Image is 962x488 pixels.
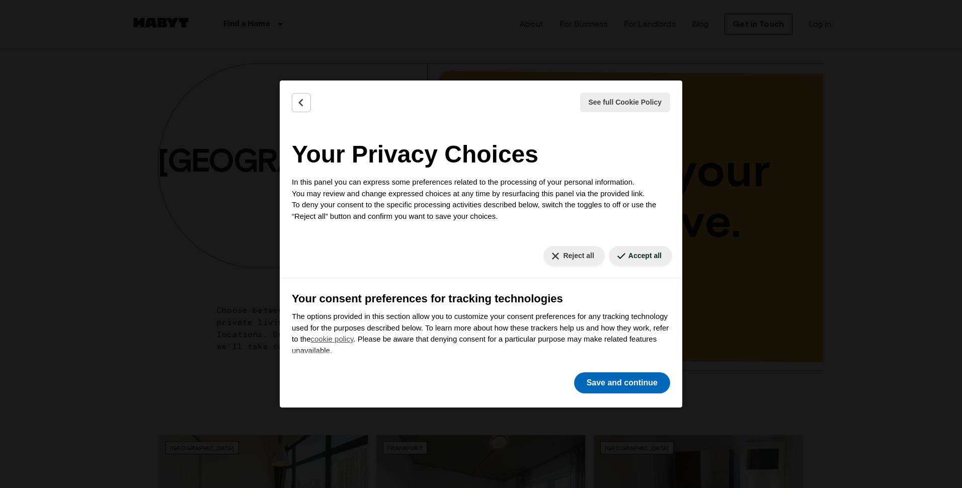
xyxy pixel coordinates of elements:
[580,93,671,112] button: See full Cookie Policy
[609,246,672,266] button: Accept all
[292,177,670,222] p: In this panel you can express some preferences related to the processing of your personal informa...
[589,97,662,108] span: See full Cookie Policy
[292,136,670,173] h2: Your Privacy Choices
[543,246,604,266] button: Reject all
[292,93,311,112] button: Back
[311,335,354,343] a: cookie policy
[574,372,670,393] button: Save and continue
[292,290,670,307] h3: Your consent preferences for tracking technologies
[292,311,670,356] p: The options provided in this section allow you to customize your consent preferences for any trac...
